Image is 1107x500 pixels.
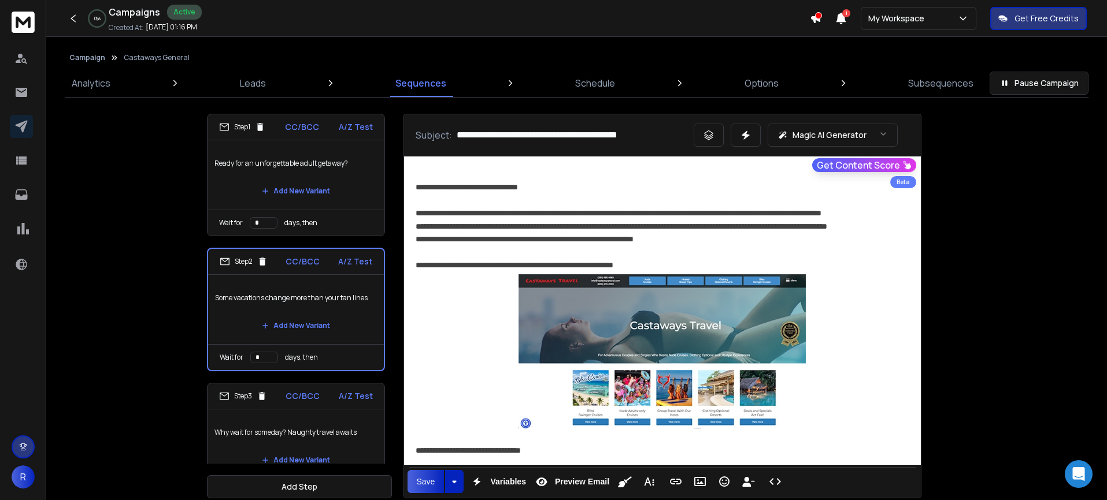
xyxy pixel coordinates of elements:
[901,69,980,97] a: Subsequences
[339,121,373,133] p: A/Z Test
[285,353,318,362] p: days, then
[738,69,786,97] a: Options
[575,76,615,90] p: Schedule
[1065,460,1093,488] div: Open Intercom Messenger
[665,470,687,493] button: Insert Link (⌘K)
[285,121,319,133] p: CC/BCC
[1015,13,1079,24] p: Get Free Credits
[109,23,143,32] p: Created At:
[220,256,268,267] div: Step 2
[890,176,916,188] div: Beta
[466,470,528,493] button: Variables
[220,353,243,362] p: Wait for
[638,470,660,493] button: More Text
[488,477,528,487] span: Variables
[553,477,612,487] span: Preview Email
[253,314,339,337] button: Add New Variant
[990,72,1089,95] button: Pause Campaign
[614,470,636,493] button: Clean HTML
[395,76,446,90] p: Sequences
[793,129,867,141] p: Magic AI Generator
[286,390,320,402] p: CC/BCC
[990,7,1087,30] button: Get Free Credits
[531,470,612,493] button: Preview Email
[764,470,786,493] button: Code View
[207,475,392,498] button: Add Step
[253,449,339,472] button: Add New Variant
[12,465,35,488] button: R
[214,416,377,449] p: Why wait for someday? Naughty travel awaits
[286,256,320,267] p: CC/BCC
[745,76,779,90] p: Options
[768,124,898,147] button: Magic AI Generator
[339,390,373,402] p: A/Z Test
[240,76,266,90] p: Leads
[124,53,190,62] p: Castaways General
[109,5,160,19] h1: Campaigns
[868,13,929,24] p: My Workspace
[207,248,385,371] li: Step2CC/BCCA/Z TestSome vacations change more than your tan linesAdd New VariantWait fordays, then
[69,53,105,62] button: Campaign
[338,256,372,267] p: A/Z Test
[568,69,622,97] a: Schedule
[94,15,101,22] p: 0 %
[388,69,453,97] a: Sequences
[167,5,202,20] div: Active
[219,218,243,227] p: Wait for
[207,383,385,479] li: Step3CC/BCCA/Z TestWhy wait for someday? Naughty travel awaitsAdd New Variant
[689,470,711,493] button: Insert Image (⌘P)
[146,23,197,32] p: [DATE] 01:16 PM
[219,122,265,132] div: Step 1
[284,218,317,227] p: days, then
[842,9,850,17] span: 1
[72,76,110,90] p: Analytics
[214,147,377,180] p: Ready for an unforgettable adult getaway?
[908,76,973,90] p: Subsequences
[812,158,916,172] button: Get Content Score
[219,391,267,401] div: Step 3
[738,470,760,493] button: Insert Unsubscribe Link
[416,128,452,142] p: Subject:
[215,282,377,314] p: Some vacations change more than your tan lines
[713,470,735,493] button: Emoticons
[253,180,339,203] button: Add New Variant
[65,69,117,97] a: Analytics
[408,470,445,493] button: Save
[233,69,273,97] a: Leads
[207,114,385,236] li: Step1CC/BCCA/Z TestReady for an unforgettable adult getaway?Add New VariantWait fordays, then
